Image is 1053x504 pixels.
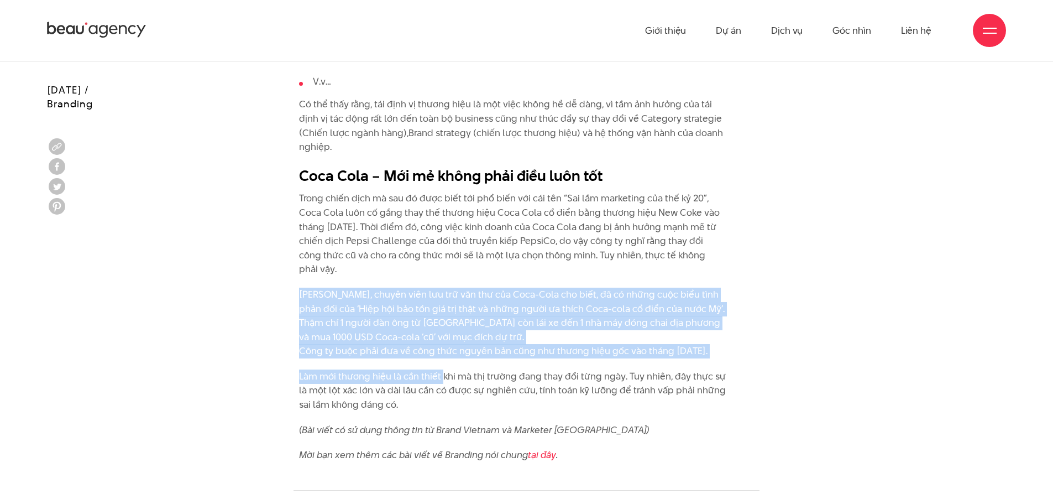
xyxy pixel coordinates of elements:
p: Trong chiến dịch mà sau đó được biết tới phổ biến với cái tên “Sai lầm marketing của thế kỷ 20”, ... [299,191,726,277]
em: (Bài viết có sử dụng thông tin từ Brand Vietnam và Marketer [GEOGRAPHIC_DATA]) [299,423,649,437]
p: [PERSON_NAME], chuyên viên lưu trữ văn thư của Coca-Cola cho biết, đã có những cuộc biểu tình phả... [299,288,726,358]
em: Mời bạn xem thêm các bài viết về Branding nói chung . [299,448,558,461]
li: V.v… [299,75,726,89]
p: Làm mới thương hiệu là cần thiết khi mà thị trường đang thay đổi từng ngày. Tuy nhiên, đây thực s... [299,370,726,412]
p: Có thể thấy rằng, tái định vị thương hiệu là một việc không hề dễ dàng, vì tầm ảnh hưởng của tái ... [299,97,726,154]
a: tại đây [528,448,556,461]
h2: Coca Cola – Mới mẻ không phải điều luôn tốt [299,165,726,186]
span: [DATE] / Branding [47,83,93,111]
